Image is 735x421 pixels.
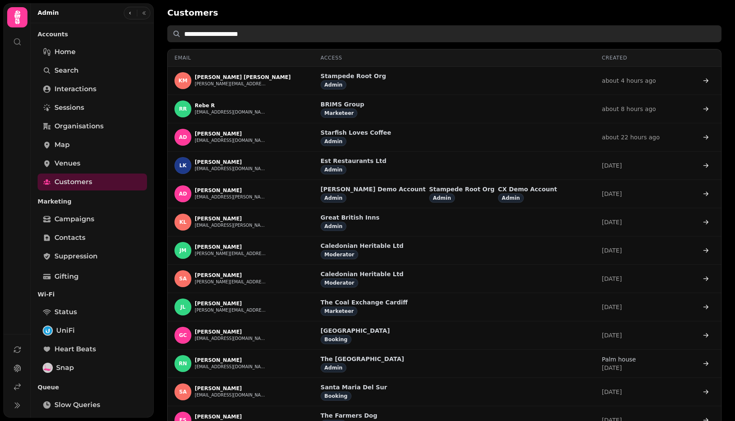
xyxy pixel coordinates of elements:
[38,155,147,172] a: Venues
[56,326,75,336] span: UniFi
[179,332,187,338] span: GC
[602,219,622,225] a: [DATE]
[321,137,346,146] div: Admin
[195,385,267,392] p: [PERSON_NAME]
[321,383,387,401] a: Santa Maria Del SurBooking
[321,355,404,363] p: The [GEOGRAPHIC_DATA]
[321,54,588,61] div: Access
[498,193,524,203] div: Admin
[602,275,622,282] a: [DATE]
[321,383,387,391] p: Santa Maria Del Sur
[44,326,52,335] img: UniFi
[195,307,267,314] button: [PERSON_NAME][EMAIL_ADDRESS][PERSON_NAME][DOMAIN_NAME]
[321,185,426,193] p: [PERSON_NAME] Demo Account
[602,388,622,395] a: [DATE]
[321,298,408,316] a: The Coal Exchange CardiffMarketeer
[602,364,622,371] a: [DATE]
[195,222,267,229] button: [EMAIL_ADDRESS][PERSON_NAME][DOMAIN_NAME]
[179,389,187,395] span: SA
[602,355,636,364] p: Palm house
[195,357,267,364] p: [PERSON_NAME]
[602,77,656,84] a: about 4 hours ago
[321,270,404,288] a: Caledonian Heritable LtdModerator
[54,121,103,131] span: Organisations
[321,165,346,174] div: Admin
[195,137,267,144] button: [EMAIL_ADDRESS][DOMAIN_NAME]
[321,157,387,174] a: Est Restaurants LtdAdmin
[321,355,404,372] a: The [GEOGRAPHIC_DATA]Admin
[321,411,377,420] p: The Farmers Dog
[321,242,404,250] p: Caledonian Heritable Ltd
[54,251,98,261] span: Suppression
[195,130,267,137] p: [PERSON_NAME]
[321,100,365,109] p: BRIMS Group
[54,158,80,168] span: Venues
[321,326,390,344] a: [GEOGRAPHIC_DATA]Booking
[54,177,92,187] span: Customers
[44,364,52,372] img: Snap
[321,72,386,80] p: Stampede Root Org
[38,118,147,135] a: Organisations
[54,84,96,94] span: Interactions
[180,247,186,253] span: jm
[321,72,386,90] a: Stampede Root OrgAdmin
[54,233,85,243] span: Contacts
[54,214,94,224] span: Campaigns
[321,213,379,231] a: Great British InnsAdmin
[321,128,391,137] p: Starfish Loves Coffee
[38,397,147,413] a: Slow Queries
[321,307,358,316] div: Marketeer
[54,140,70,150] span: Map
[321,193,346,203] div: Admin
[602,54,669,61] div: Created
[38,99,147,116] a: Sessions
[38,380,147,395] p: Queue
[179,276,187,282] span: SA
[195,159,267,166] p: [PERSON_NAME]
[38,322,147,339] a: UniFiUniFi
[321,213,379,222] p: Great British Inns
[54,307,77,317] span: Status
[602,332,622,339] a: [DATE]
[602,190,622,197] a: [DATE]
[195,244,267,250] p: [PERSON_NAME]
[195,215,267,222] p: [PERSON_NAME]
[321,109,358,118] div: Marketeer
[38,359,147,376] a: SnapSnap
[56,363,74,373] span: Snap
[38,268,147,285] a: Gifting
[54,272,79,282] span: Gifting
[195,392,267,399] button: [EMAIL_ADDRESS][DOMAIN_NAME]
[38,287,147,302] p: Wi-Fi
[429,185,495,203] a: Stampede Root OrgAdmin
[38,304,147,321] a: Status
[38,248,147,265] a: Suppression
[602,162,622,169] a: [DATE]
[38,194,147,209] p: Marketing
[38,341,147,358] a: Heart beats
[195,81,267,87] button: [PERSON_NAME][EMAIL_ADDRESS][PERSON_NAME]
[498,185,557,193] p: CX Demo Account
[602,106,656,112] a: about 8 hours ago
[195,109,267,116] button: [EMAIL_ADDRESS][DOMAIN_NAME]
[321,250,358,259] div: Moderator
[178,78,187,84] span: KM
[195,413,267,420] p: [PERSON_NAME]
[195,364,267,370] button: [EMAIL_ADDRESS][DOMAIN_NAME]
[195,329,267,335] p: [PERSON_NAME]
[38,211,147,228] a: Campaigns
[180,304,185,310] span: JL
[180,219,187,225] span: KL
[54,400,100,410] span: Slow Queries
[321,391,351,401] div: Booking
[195,250,267,257] button: [PERSON_NAME][EMAIL_ADDRESS][DOMAIN_NAME]
[179,134,187,140] span: AD
[195,166,267,172] button: [EMAIL_ADDRESS][DOMAIN_NAME]
[602,304,622,310] a: [DATE]
[321,242,404,259] a: Caledonian Heritable LtdModerator
[321,270,404,278] p: Caledonian Heritable Ltd
[498,185,557,203] a: CX Demo AccountAdmin
[179,106,187,112] span: RR
[321,185,426,203] a: [PERSON_NAME] Demo AccountAdmin
[38,81,147,98] a: Interactions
